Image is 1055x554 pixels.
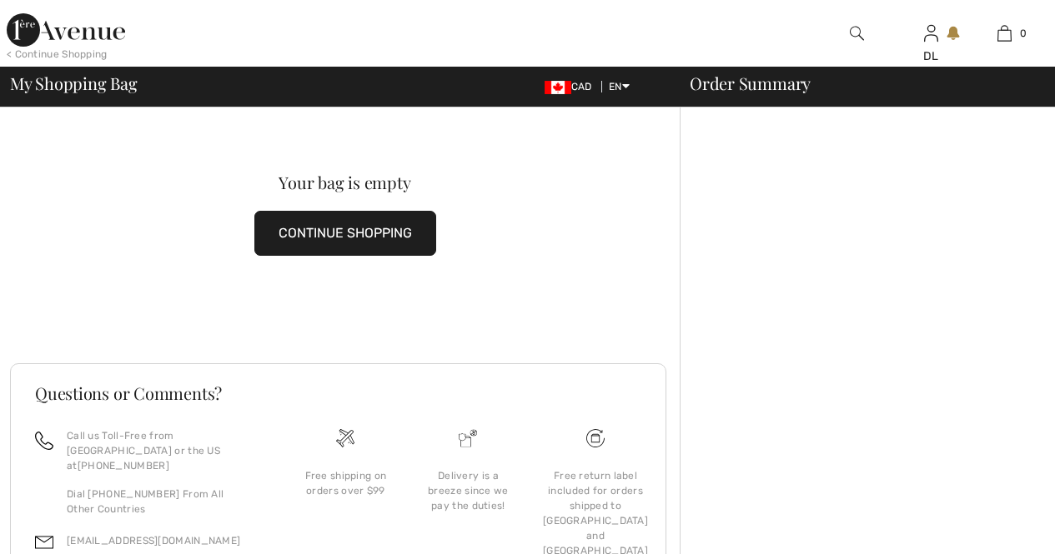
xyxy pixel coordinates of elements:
img: search the website [850,23,864,43]
span: My Shopping Bag [10,75,138,92]
p: Call us Toll-Free from [GEOGRAPHIC_DATA] or the US at [67,428,264,473]
img: Delivery is a breeze since we pay the duties! [459,429,477,447]
div: Order Summary [670,75,1045,92]
h3: Questions or Comments? [35,385,641,402]
span: EN [609,81,630,92]
div: Free shipping on orders over $99 [298,468,394,498]
img: call [35,432,53,450]
p: Dial [PHONE_NUMBER] From All Other Countries [67,487,264,517]
img: Canadian Dollar [545,81,571,94]
div: < Continue Shopping [7,47,108,62]
a: [EMAIL_ADDRESS][DOMAIN_NAME] [67,535,240,547]
img: Free shipping on orders over $99 [336,429,354,447]
div: Delivery is a breeze since we pay the duties! [420,468,516,513]
span: CAD [545,81,599,92]
button: CONTINUE SHOPPING [254,211,436,256]
img: 1ère Avenue [7,13,125,47]
a: [PHONE_NUMBER] [78,460,169,472]
span: 0 [1020,26,1027,41]
img: Free shipping on orders over $99 [586,429,605,447]
div: DL [895,47,967,65]
img: My Bag [997,23,1012,43]
a: 0 [968,23,1041,43]
img: email [35,533,53,552]
a: Sign In [924,25,938,41]
div: Your bag is empty [43,174,646,191]
img: My Info [924,23,938,43]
